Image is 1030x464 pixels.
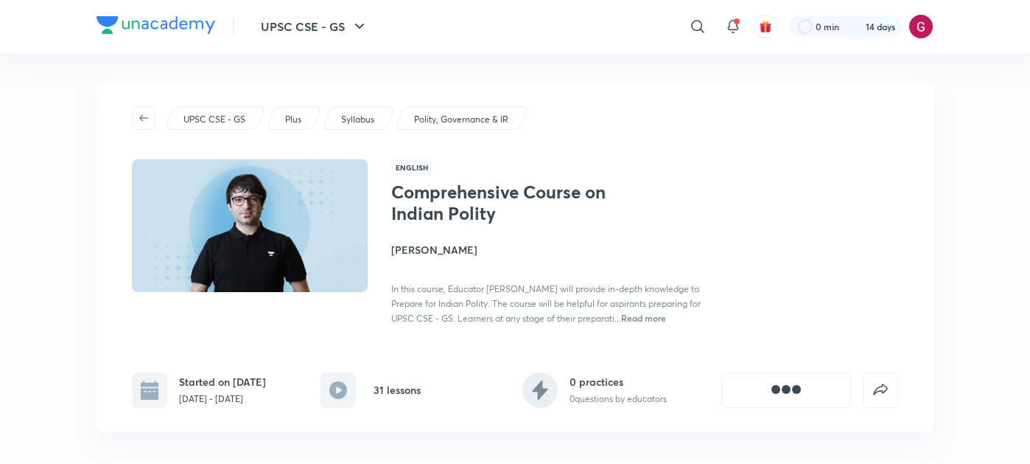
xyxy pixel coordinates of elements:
a: Company Logo [97,16,215,38]
span: Read more [621,312,666,324]
a: UPSC CSE - GS [181,113,248,126]
p: 0 questions by educators [570,392,667,406]
img: streak [848,19,863,34]
p: Plus [285,113,301,126]
button: [object Object] [721,373,851,408]
button: avatar [754,15,777,38]
p: [DATE] - [DATE] [179,392,266,406]
h1: Comprehensive Course on Indian Polity [391,181,632,224]
p: Syllabus [341,113,374,126]
span: In this course, Educator [PERSON_NAME] will provide in-depth knowledge to Prepare for Indian Poli... [391,283,701,324]
a: Polity, Governance & IR [412,113,511,126]
button: UPSC CSE - GS [252,12,377,41]
span: English [391,159,432,176]
a: Syllabus [339,113,377,126]
h6: 31 lessons [374,382,421,398]
p: UPSC CSE - GS [183,113,245,126]
img: Gargi Goswami [908,14,933,39]
h6: 0 practices [570,374,667,389]
p: Polity, Governance & IR [414,113,508,126]
img: Company Logo [97,16,215,34]
h4: [PERSON_NAME] [391,242,721,257]
img: Thumbnail [130,158,370,294]
img: avatar [759,20,772,33]
h6: Started on [DATE] [179,374,266,389]
a: Plus [283,113,304,126]
button: false [863,373,898,408]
